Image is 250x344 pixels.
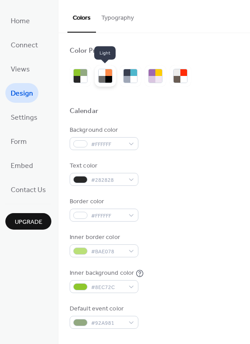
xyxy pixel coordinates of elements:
[5,35,43,55] a: Connect
[11,159,33,173] span: Embed
[11,111,37,125] span: Settings
[91,247,124,256] span: #BAE078
[91,176,124,185] span: #282828
[70,46,112,56] div: Color Presets
[5,213,51,230] button: Upgrade
[70,268,134,278] div: Inner background color
[11,183,46,197] span: Contact Us
[91,211,124,221] span: #FFFFFF
[94,46,116,60] span: Light
[15,218,42,227] span: Upgrade
[70,304,137,314] div: Default event color
[91,319,124,328] span: #92A981
[5,155,38,175] a: Embed
[5,131,32,151] a: Form
[11,63,30,77] span: Views
[11,135,27,149] span: Form
[70,107,98,116] div: Calendar
[70,126,137,135] div: Background color
[5,11,35,30] a: Home
[70,161,137,171] div: Text color
[5,83,38,103] a: Design
[70,233,137,242] div: Inner border color
[70,197,137,206] div: Border color
[91,140,124,149] span: #FFFFFF
[5,107,43,127] a: Settings
[11,38,38,53] span: Connect
[11,14,30,29] span: Home
[5,59,35,79] a: Views
[5,180,51,199] a: Contact Us
[91,283,124,292] span: #8EC72C
[11,87,33,101] span: Design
